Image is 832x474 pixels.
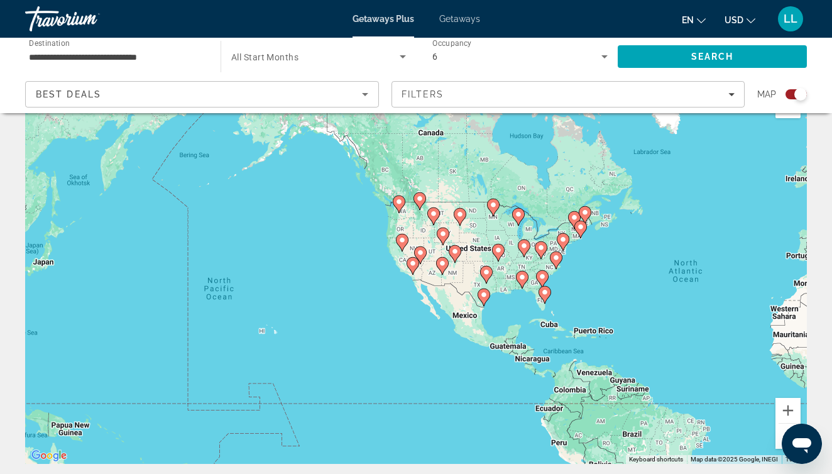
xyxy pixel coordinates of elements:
button: Change language [682,11,706,29]
button: User Menu [774,6,807,32]
a: Open this area in Google Maps (opens a new window) [28,448,70,464]
button: Change currency [725,11,755,29]
a: Getaways Plus [353,14,414,24]
span: All Start Months [231,52,298,62]
span: Occupancy [432,39,472,48]
span: Destination [29,38,70,47]
span: 6 [432,52,437,62]
span: USD [725,15,743,25]
span: Filters [402,89,444,99]
button: Zoom in [775,398,801,423]
span: Map data ©2025 Google, INEGI [691,456,778,463]
span: Search [691,52,734,62]
mat-select: Sort by [36,87,368,102]
button: Search [618,45,807,68]
span: LL [784,13,797,25]
img: Google [28,448,70,464]
input: Select destination [29,50,204,65]
button: Filters [391,81,745,107]
span: Best Deals [36,89,101,99]
button: Zoom out [775,424,801,449]
iframe: Button to launch messaging window [782,424,822,464]
a: Getaways [439,14,480,24]
span: Map [757,85,776,103]
span: en [682,15,694,25]
a: Travorium [25,3,151,35]
a: Terms (opens in new tab) [785,456,803,463]
button: Keyboard shortcuts [629,455,683,464]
